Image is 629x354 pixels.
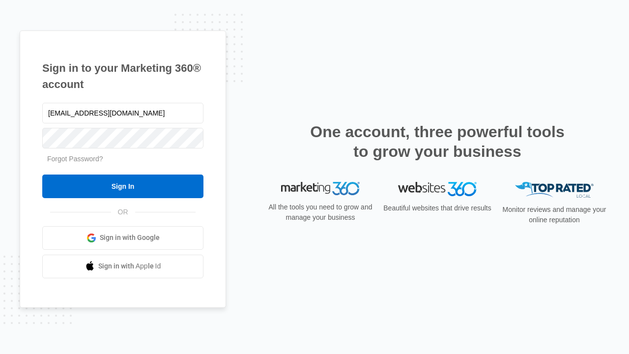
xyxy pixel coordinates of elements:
[398,182,477,196] img: Websites 360
[515,182,594,198] img: Top Rated Local
[382,203,492,213] p: Beautiful websites that drive results
[281,182,360,196] img: Marketing 360
[42,175,203,198] input: Sign In
[42,60,203,92] h1: Sign in to your Marketing 360® account
[42,255,203,278] a: Sign in with Apple Id
[100,233,160,243] span: Sign in with Google
[47,155,103,163] a: Forgot Password?
[42,103,203,123] input: Email
[42,226,203,250] a: Sign in with Google
[307,122,568,161] h2: One account, three powerful tools to grow your business
[111,207,135,217] span: OR
[499,205,609,225] p: Monitor reviews and manage your online reputation
[98,261,161,271] span: Sign in with Apple Id
[265,202,375,223] p: All the tools you need to grow and manage your business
